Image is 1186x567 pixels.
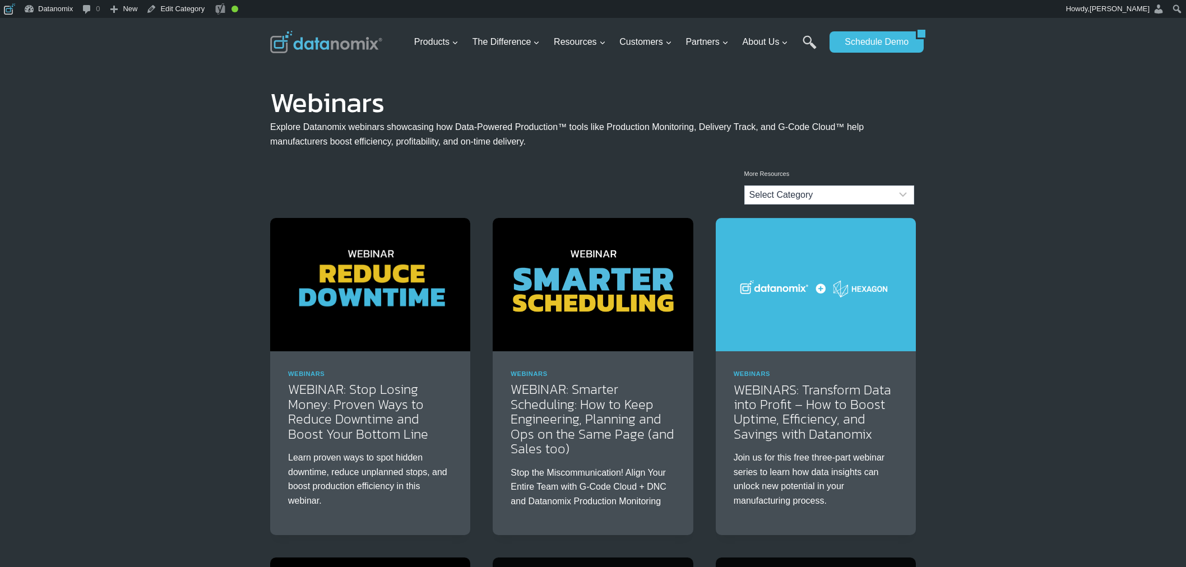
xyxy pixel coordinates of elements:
a: Webinars [734,370,770,377]
span: About Us [743,35,789,49]
p: Join us for this free three-part webinar series to learn how data insights can unlock new potenti... [734,450,898,508]
a: Search [803,35,817,61]
span: Explore Datanomix webinars showcasing how Data-Powered Production™ tools like Production Monitori... [270,122,864,146]
a: WEBINARS: Transform Data into Profit – How to Boost Uptime, Efficiency, and Savings with Datanomix [734,380,891,444]
a: Webinars [288,370,325,377]
span: [PERSON_NAME] [1090,4,1150,13]
span: Resources [554,35,605,49]
div: Good [231,6,238,12]
h1: Webinars [270,94,916,111]
a: WEBINAR: Stop Losing Money: Proven Ways to Reduce Downtime and Boost Your Bottom Line [288,379,428,443]
span: Customers [619,35,671,49]
a: WEBINAR: Smarter Scheduling: How to Keep Engineering, Planning and Ops on the Same Page (and Sale... [511,379,674,458]
a: Webinars [511,370,547,377]
a: Schedule Demo [830,31,916,53]
span: Products [414,35,458,49]
img: Hexagon Partners Up with Datanomix [716,218,916,351]
nav: Primary Navigation [410,24,824,61]
img: WEBINAR: Discover practical ways to reduce downtime, boost productivity, and improve profits in y... [270,218,470,351]
p: Learn proven ways to spot hidden downtime, reduce unplanned stops, and boost production efficienc... [288,450,452,508]
p: More Resources [744,169,914,179]
span: Partners [685,35,728,49]
img: Datanomix [270,31,382,53]
p: Stop the Miscommunication! Align Your Entire Team with G-Code Cloud + DNC and Datanomix Productio... [511,466,675,509]
img: Smarter Scheduling: How To Keep Engineering, Planning and Ops on the Same Page [493,218,693,351]
span: The Difference [472,35,540,49]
